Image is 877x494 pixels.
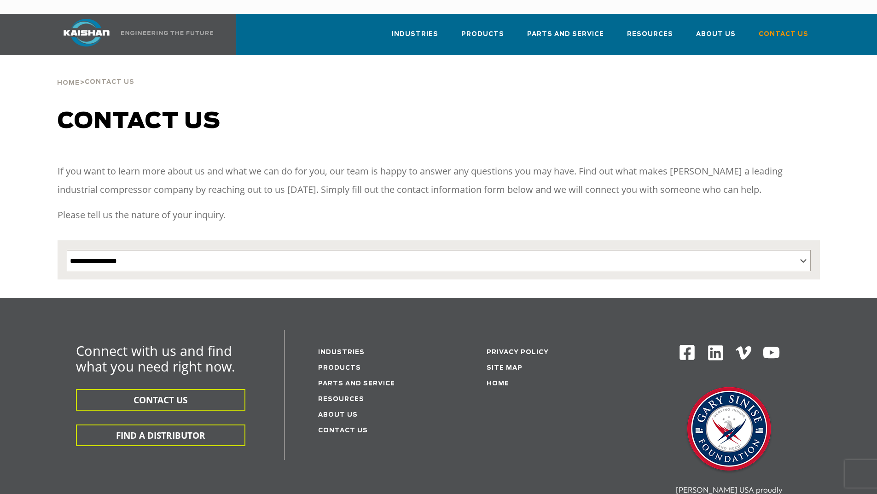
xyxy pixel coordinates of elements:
[318,396,364,402] a: Resources
[76,424,245,446] button: FIND A DISTRIBUTOR
[58,162,820,199] p: If you want to learn more about us and what we can do for you, our team is happy to answer any qu...
[318,365,361,371] a: Products
[762,344,780,362] img: Youtube
[392,29,438,40] span: Industries
[58,206,820,224] p: Please tell us the nature of your inquiry.
[487,365,523,371] a: Site Map
[461,22,504,53] a: Products
[318,428,368,434] a: Contact Us
[696,22,736,53] a: About Us
[683,384,775,476] img: Gary Sinise Foundation
[57,55,134,90] div: >
[52,14,215,55] a: Kaishan USA
[318,381,395,387] a: Parts and service
[736,346,751,360] img: Vimeo
[487,381,509,387] a: Home
[696,29,736,40] span: About Us
[392,22,438,53] a: Industries
[487,349,549,355] a: Privacy Policy
[461,29,504,40] span: Products
[52,19,121,46] img: kaishan logo
[707,344,725,362] img: Linkedin
[527,22,604,53] a: Parts and Service
[759,22,808,53] a: Contact Us
[627,22,673,53] a: Resources
[121,31,213,35] img: Engineering the future
[627,29,673,40] span: Resources
[759,29,808,40] span: Contact Us
[318,349,365,355] a: Industries
[57,78,80,87] a: Home
[527,29,604,40] span: Parts and Service
[58,110,221,133] span: Contact us
[679,344,696,361] img: Facebook
[318,412,358,418] a: About Us
[85,79,134,85] span: Contact Us
[57,80,80,86] span: Home
[76,389,245,411] button: CONTACT US
[76,342,235,375] span: Connect with us and find what you need right now.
